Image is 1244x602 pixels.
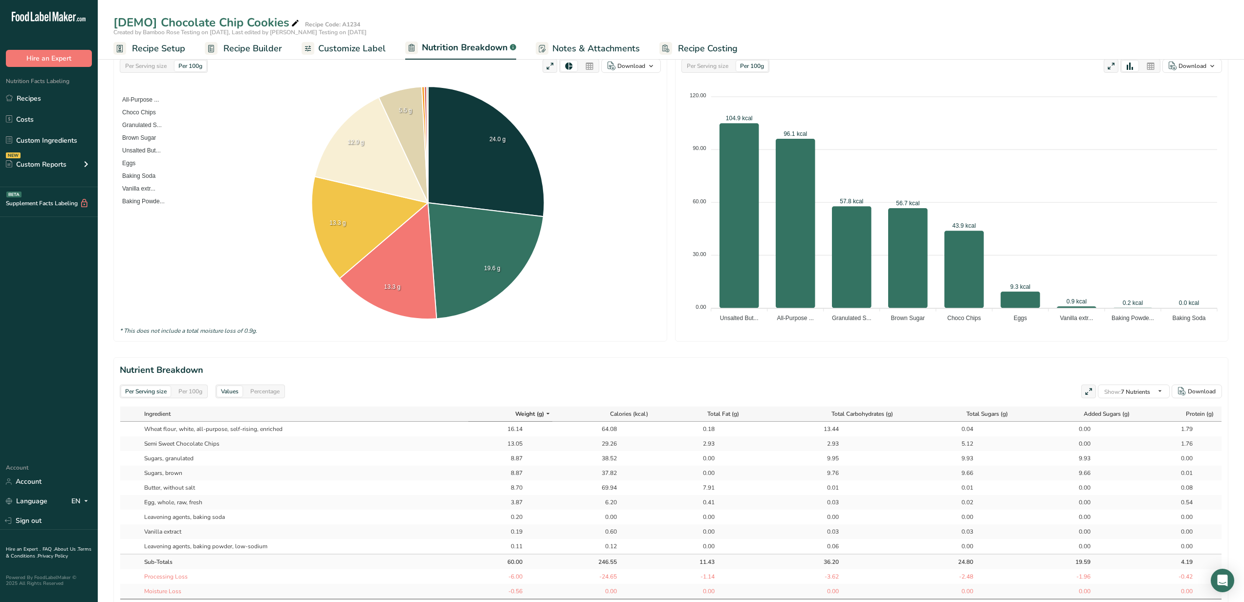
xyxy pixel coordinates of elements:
div: Recipe Code: A1234 [305,20,360,29]
div: 0.01 [814,483,839,492]
div: 1.76 [1168,439,1193,448]
div: 16.14 [498,425,523,433]
div: -1.14 [690,572,715,581]
a: Privacy Policy [38,553,68,559]
span: Show: [1104,388,1121,396]
div: Per Serving size [683,61,732,71]
span: Total Sugars (g) [966,409,1008,418]
div: 60.00 [498,558,523,566]
a: FAQ . [43,546,54,553]
tspan: 120.00 [690,92,706,98]
td: Leavening agents, baking soda [140,510,468,524]
div: 64.08 [592,425,617,433]
div: * This does not include a total moisture loss of 0.9g. [120,326,661,335]
td: Sugars, granulated [140,451,468,466]
tspan: Unsalted But... [720,315,759,322]
div: 8.87 [498,469,523,477]
div: 2.93 [814,439,839,448]
span: Baking Soda [115,172,155,179]
div: -3.62 [814,572,839,581]
td: Wheat flour, white, all-purpose, self-rising, enriched [140,422,468,436]
td: Butter, without salt [140,480,468,495]
td: Sugars, brown [140,466,468,480]
span: All-Purpose ... [115,96,159,103]
tspan: 60.00 [693,198,706,204]
div: 0.01 [949,483,973,492]
div: 9.66 [949,469,973,477]
div: 0.20 [498,513,523,521]
div: Download [617,62,645,70]
div: Download [1188,387,1216,396]
div: -6.00 [498,572,523,581]
a: Recipe Builder [205,38,282,60]
td: Leavening agents, baking powder, low-sodium [140,539,468,554]
span: Calories (kcal) [610,409,648,418]
div: 9.93 [949,454,973,463]
div: 0.00 [949,587,973,596]
button: Download [601,59,661,73]
td: Moisture Loss [140,584,468,599]
div: -0.42 [1168,572,1193,581]
div: 5.12 [949,439,973,448]
td: Egg, whole, raw, fresh [140,495,468,510]
div: 0.02 [949,498,973,507]
span: Ingredient [144,409,171,418]
div: 246.55 [592,558,617,566]
tspan: Choco Chips [947,315,981,322]
div: 11.43 [690,558,715,566]
div: 37.82 [592,469,617,477]
span: Recipe Builder [223,42,282,55]
span: Baking Powde... [115,198,165,205]
div: Per 100g [175,61,206,71]
td: Vanilla extract [140,524,468,539]
div: 9.95 [814,454,839,463]
div: 0.00 [690,469,715,477]
div: 0.01 [1168,469,1193,477]
tspan: 0.00 [696,304,706,310]
span: Customize Label [318,42,386,55]
div: 0.06 [814,542,839,551]
a: Hire an Expert . [6,546,41,553]
div: 0.00 [690,454,715,463]
span: Recipe Setup [132,42,185,55]
div: 4.19 [1168,558,1193,566]
span: 7 Nutrients [1104,388,1150,396]
div: 0.60 [592,527,617,536]
div: 0.00 [1168,513,1193,521]
div: 3.87 [498,498,523,507]
div: 0.03 [814,527,839,536]
div: EN [71,495,92,507]
div: 0.08 [1168,483,1193,492]
button: Download [1172,385,1222,398]
div: 38.52 [592,454,617,463]
div: 9.66 [1066,469,1091,477]
div: Values [217,386,242,397]
div: Per 100g [175,386,206,397]
span: Total Fat (g) [707,409,739,418]
span: Added Sugars (g) [1084,409,1130,418]
div: 2.93 [690,439,715,448]
a: Language [6,493,47,510]
tspan: 90.00 [693,145,706,151]
div: 0.00 [1066,498,1091,507]
div: -24.65 [592,572,617,581]
tspan: 30.00 [693,251,706,257]
div: Open Intercom Messenger [1211,569,1234,592]
span: Protein (g) [1186,409,1214,418]
div: 0.00 [690,513,715,521]
div: Per Serving size [121,386,171,397]
a: Recipe Costing [659,38,738,60]
a: Terms & Conditions . [6,546,91,559]
div: 9.93 [1066,454,1091,463]
span: Granulated S... [115,122,162,129]
div: 0.00 [592,513,617,521]
div: 0.00 [814,587,839,596]
div: 9.76 [814,469,839,477]
div: 6.20 [592,498,617,507]
div: Per Serving size [121,61,171,71]
span: Choco Chips [115,109,156,116]
tspan: Baking Soda [1172,315,1205,322]
div: 36.20 [814,558,839,566]
div: 0.00 [1168,454,1193,463]
span: Vanilla extr... [115,185,155,192]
